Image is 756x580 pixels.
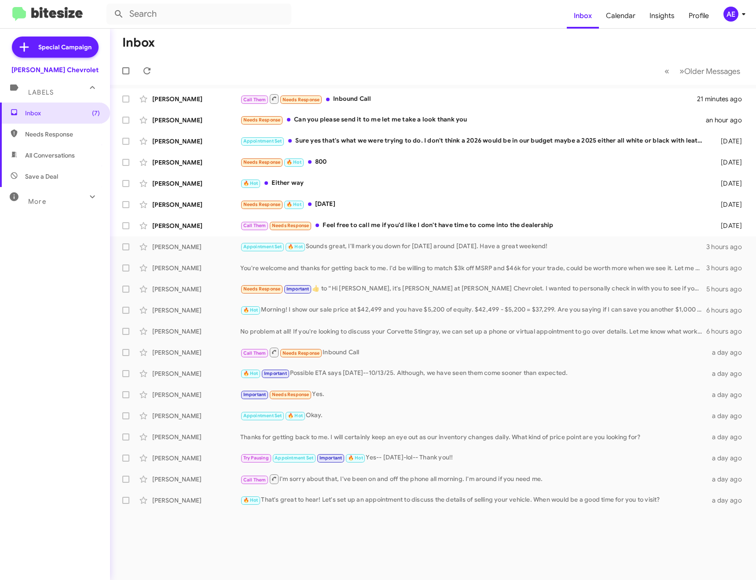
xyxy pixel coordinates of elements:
div: Sure yes that's what we were trying to do. I don't think a 2026 would be in our budget maybe a 20... [240,136,708,146]
span: Appointment Set [275,455,313,461]
div: [PERSON_NAME] [152,179,240,188]
nav: Page navigation example [660,62,745,80]
div: That's great to hear! Let's set up an appointment to discuss the details of selling your vehicle.... [240,495,708,505]
div: [PERSON_NAME] [152,454,240,463]
div: [PERSON_NAME] [152,390,240,399]
div: [PERSON_NAME] [152,348,240,357]
a: Insights [642,3,682,29]
div: [PERSON_NAME] [152,158,240,167]
div: Can you please send it to me let me take a look thank you [240,115,706,125]
span: Important [243,392,266,397]
span: 🔥 Hot [243,497,258,503]
span: » [679,66,684,77]
div: [PERSON_NAME] [152,475,240,484]
span: 🔥 Hot [288,244,303,250]
div: Morning! I show our sale price at $42,499 and you have $5,200 of equity. $42,499 - $5,200 = $37,2... [240,305,706,315]
div: [PERSON_NAME] [152,116,240,125]
div: a day ago [708,496,749,505]
div: ​👍​ to “ Hi [PERSON_NAME], it's [PERSON_NAME] at [PERSON_NAME] Chevrolet. I wanted to personally ... [240,284,706,294]
div: No problem at all! If you're looking to discuss your Corvette Stingray, we can set up a phone or ... [240,327,706,336]
div: Feel free to call me if you'd like I don't have time to come into the dealership [240,220,708,231]
div: [PERSON_NAME] [152,306,240,315]
span: Needs Response [283,97,320,103]
div: [PERSON_NAME] [152,433,240,441]
div: Thanks for getting back to me. I will certainly keep an eye out as our inventory changes daily. W... [240,433,708,441]
span: Needs Response [25,130,100,139]
div: [PERSON_NAME] [152,264,240,272]
span: 🔥 Hot [243,371,258,376]
button: AE [716,7,746,22]
div: 6 hours ago [706,327,749,336]
span: Labels [28,88,54,96]
span: Appointment Set [243,413,282,418]
div: [DATE] [708,200,749,209]
div: a day ago [708,411,749,420]
span: All Conversations [25,151,75,160]
div: Possible ETA says [DATE]--10/13/25. Although, we have seen them come sooner than expected. [240,368,708,378]
span: Needs Response [272,223,309,228]
div: [DATE] [240,199,708,209]
div: [PERSON_NAME] [152,95,240,103]
a: Calendar [599,3,642,29]
div: 800 [240,157,708,167]
span: Appointment Set [243,138,282,144]
div: You're welcome and thanks for getting back to me. I'd be willing to match $3k off MSRP and $46k f... [240,264,706,272]
button: Next [674,62,745,80]
div: a day ago [708,348,749,357]
div: [PERSON_NAME] [152,496,240,505]
span: Appointment Set [243,244,282,250]
h1: Inbox [122,36,155,50]
span: Important [286,286,309,292]
span: Call Them [243,97,266,103]
span: « [664,66,669,77]
span: Call Them [243,223,266,228]
div: AE [723,7,738,22]
div: Inbound Call [240,347,708,358]
div: 21 minutes ago [697,95,749,103]
span: Needs Response [272,392,309,397]
span: Needs Response [283,350,320,356]
div: a day ago [708,454,749,463]
div: a day ago [708,433,749,441]
span: Needs Response [243,159,281,165]
div: [PERSON_NAME] [152,285,240,294]
div: Either way [240,178,708,188]
div: 3 hours ago [706,242,749,251]
span: Needs Response [243,117,281,123]
div: a day ago [708,475,749,484]
div: a day ago [708,369,749,378]
span: 🔥 Hot [286,202,301,207]
input: Search [106,4,291,25]
span: Older Messages [684,66,740,76]
div: [DATE] [708,221,749,230]
span: Special Campaign [38,43,92,51]
span: Call Them [243,350,266,356]
a: Profile [682,3,716,29]
div: 5 hours ago [706,285,749,294]
span: Important [319,455,342,461]
span: 🔥 Hot [348,455,363,461]
div: an hour ago [706,116,749,125]
span: Needs Response [243,202,281,207]
div: [PERSON_NAME] Chevrolet [11,66,99,74]
div: [PERSON_NAME] [152,221,240,230]
span: Inbox [25,109,100,117]
a: Inbox [567,3,599,29]
div: Sounds great, I'll mark you down for [DATE] around [DATE]. Have a great weekend! [240,242,706,252]
span: Call Them [243,477,266,483]
span: 🔥 Hot [243,180,258,186]
span: Important [264,371,287,376]
div: [PERSON_NAME] [152,327,240,336]
span: Save a Deal [25,172,58,181]
div: [PERSON_NAME] [152,242,240,251]
span: 🔥 Hot [288,413,303,418]
a: Special Campaign [12,37,99,58]
div: [PERSON_NAME] [152,200,240,209]
div: Yes. [240,389,708,400]
div: 6 hours ago [706,306,749,315]
div: Yes-- [DATE]-lol-- Thank you!! [240,453,708,463]
span: Try Pausing [243,455,269,461]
